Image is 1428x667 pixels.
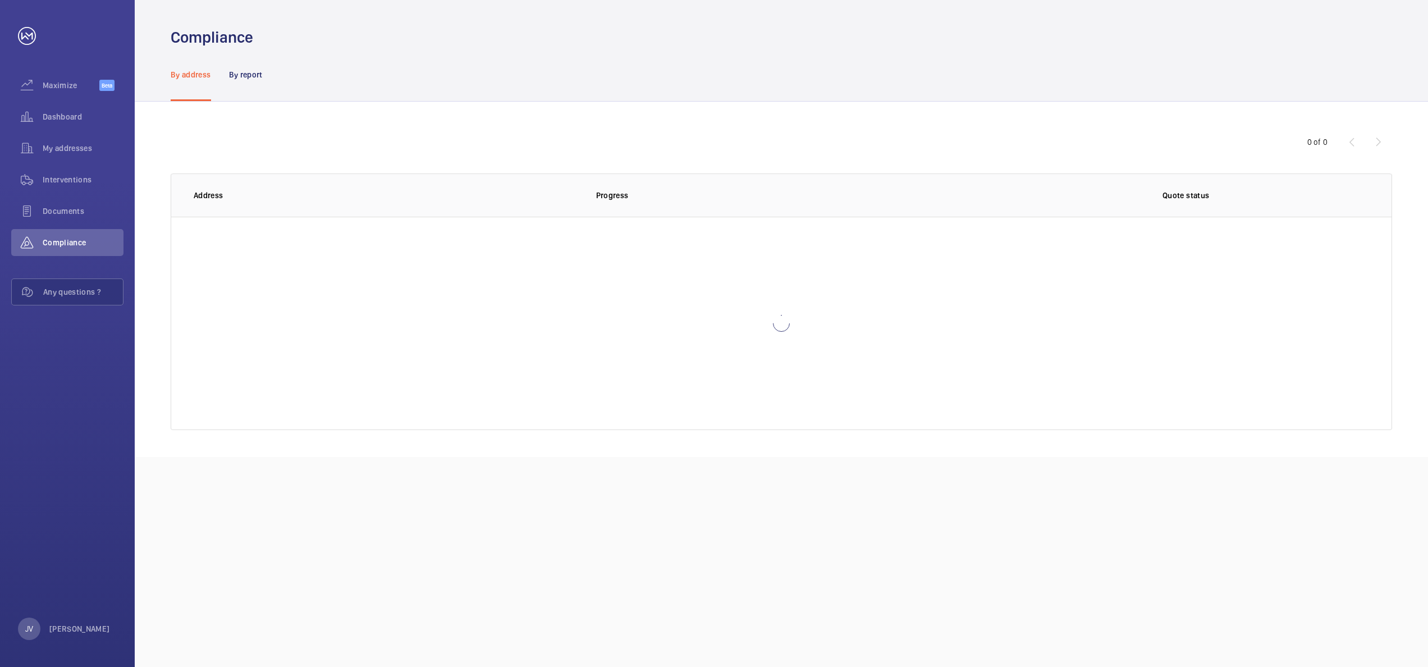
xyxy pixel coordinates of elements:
[596,190,985,201] p: Progress
[43,143,123,154] span: My addresses
[1162,190,1209,201] p: Quote status
[43,174,123,185] span: Interventions
[1307,136,1328,148] div: 0 of 0
[43,286,123,298] span: Any questions ?
[194,190,578,201] p: Address
[171,27,253,48] h1: Compliance
[43,80,99,91] span: Maximize
[229,69,263,80] p: By report
[171,69,211,80] p: By address
[43,237,123,248] span: Compliance
[99,80,115,91] span: Beta
[43,111,123,122] span: Dashboard
[43,205,123,217] span: Documents
[49,623,110,634] p: [PERSON_NAME]
[25,623,33,634] p: JV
